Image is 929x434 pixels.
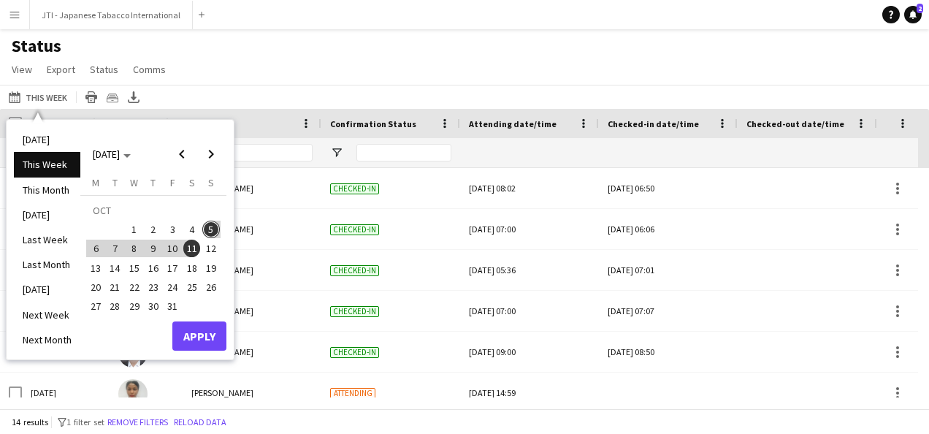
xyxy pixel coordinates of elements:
div: [DATE] 06:06 [608,209,729,249]
span: Status [90,63,118,76]
span: Checked-in [330,183,379,194]
span: T [150,176,156,189]
span: 1 [126,221,143,238]
span: M [92,176,99,189]
div: [DATE] 08:50 [608,332,729,372]
span: 29 [126,297,143,315]
a: View [6,60,38,79]
span: 2 [145,221,162,238]
img: Aiesha Blair [118,379,148,408]
button: 27-10-2025 [86,297,105,316]
span: Checked-in [330,306,379,317]
span: Confirmation Status [330,118,416,129]
span: 31 [164,297,181,315]
button: Previous month [167,140,196,169]
div: [DATE] 08:02 [469,168,590,208]
span: 3 [164,221,181,238]
button: 22-10-2025 [125,278,144,297]
td: OCT [86,201,221,220]
li: [DATE] [14,202,80,227]
div: [DATE] 07:07 [608,291,729,331]
li: This Week [14,152,80,177]
button: 09-10-2025 [144,239,163,258]
button: 17-10-2025 [163,258,182,277]
li: Last Week [14,227,80,252]
div: [DATE] 07:00 [469,291,590,331]
span: [DATE] [93,148,120,161]
span: 20 [87,278,104,296]
input: Name Filter Input [218,144,313,161]
button: 31-10-2025 [163,297,182,316]
span: View [12,63,32,76]
button: Apply [172,321,226,351]
div: [DATE] 06:50 [608,168,729,208]
span: 7 [107,240,124,257]
button: 21-10-2025 [105,278,124,297]
span: T [112,176,118,189]
span: 21 [107,278,124,296]
span: Comms [133,63,166,76]
button: 13-10-2025 [86,258,105,277]
button: 05-10-2025 [202,220,221,239]
button: Next month [196,140,226,169]
button: 25-10-2025 [182,278,201,297]
span: Name [191,118,215,129]
span: 25 [183,278,201,296]
button: 06-10-2025 [86,239,105,258]
span: 16 [145,259,162,277]
span: 22 [126,278,143,296]
button: 18-10-2025 [182,258,201,277]
span: 13 [87,259,104,277]
button: 07-10-2025 [105,239,124,258]
span: 26 [202,278,220,296]
div: [DATE] 07:01 [608,250,729,290]
button: 16-10-2025 [144,258,163,277]
li: Last Month [14,252,80,277]
span: 14 [107,259,124,277]
li: [DATE] [14,127,80,152]
span: Export [47,63,75,76]
span: 1 filter set [66,416,104,427]
span: S [208,176,214,189]
span: Checked-in [330,347,379,358]
span: Attending [330,388,375,399]
button: JTI - Japanese Tabacco International [30,1,193,29]
a: Export [41,60,81,79]
span: 2 [917,4,923,13]
span: 30 [145,297,162,315]
button: 08-10-2025 [125,239,144,258]
span: Photo [118,118,143,129]
span: 6 [87,240,104,257]
li: Next Week [14,302,80,327]
app-action-btn: Crew files as ZIP [104,88,121,106]
button: 10-10-2025 [163,239,182,258]
span: 8 [126,240,143,257]
button: 28-10-2025 [105,297,124,316]
span: 12 [202,240,220,257]
span: 4 [183,221,201,238]
div: [DATE] [22,373,110,413]
span: 17 [164,259,181,277]
app-action-btn: Export XLSX [125,88,142,106]
a: Status [84,60,124,79]
span: W [130,176,138,189]
div: [DATE] 14:59 [469,373,590,413]
button: 15-10-2025 [125,258,144,277]
div: [DATE] 09:00 [469,332,590,372]
span: Checked-in [330,265,379,276]
button: 11-10-2025 [182,239,201,258]
div: [DATE] 07:00 [469,209,590,249]
app-action-btn: Print [83,88,100,106]
button: 30-10-2025 [144,297,163,316]
div: [DATE] 05:36 [469,250,590,290]
span: 24 [164,278,181,296]
span: [PERSON_NAME] [191,387,253,398]
span: 11 [183,240,201,257]
button: Choose month and year [87,141,137,167]
button: 04-10-2025 [182,220,201,239]
span: Checked-out date/time [746,118,844,129]
a: 2 [904,6,922,23]
button: 14-10-2025 [105,258,124,277]
button: 26-10-2025 [202,278,221,297]
li: [DATE] [14,277,80,302]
